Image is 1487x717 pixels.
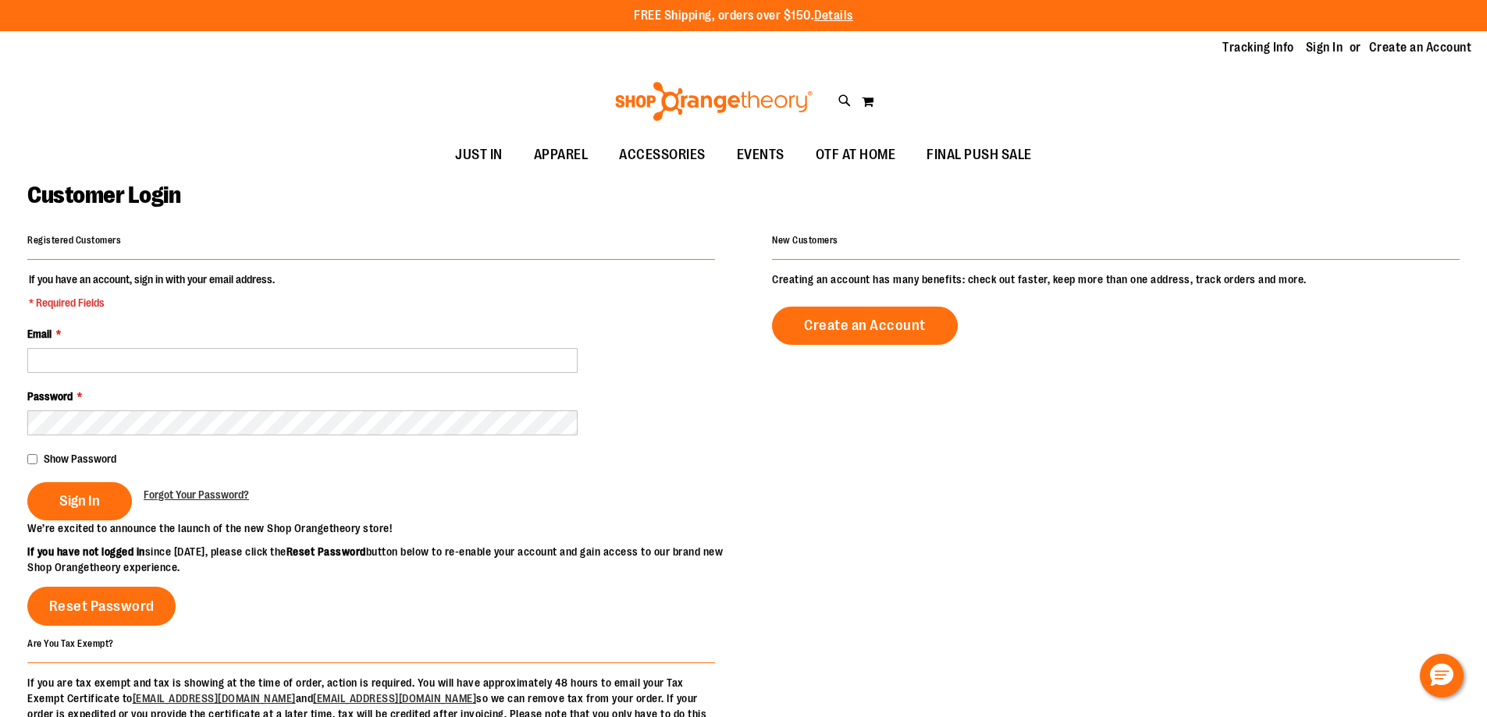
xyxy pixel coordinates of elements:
strong: New Customers [772,235,838,246]
a: Forgot Your Password? [144,487,249,502]
a: Tracking Info [1222,39,1294,56]
a: EVENTS [721,137,800,173]
p: We’re excited to announce the launch of the new Shop Orangetheory store! [27,520,744,536]
img: Shop Orangetheory [613,82,815,121]
span: OTF AT HOME [816,137,896,172]
span: EVENTS [737,137,784,172]
strong: If you have not logged in [27,545,145,558]
span: JUST IN [455,137,503,172]
span: Create an Account [804,317,926,334]
strong: Registered Customers [27,235,121,246]
span: APPAREL [534,137,589,172]
a: [EMAIL_ADDRESS][DOMAIN_NAME] [133,692,296,705]
span: Forgot Your Password? [144,488,249,501]
a: ACCESSORIES [603,137,721,173]
span: Show Password [44,453,116,465]
span: Password [27,390,73,403]
a: Create an Account [772,307,958,345]
a: Create an Account [1369,39,1472,56]
button: Hello, have a question? Let’s chat. [1420,654,1464,697]
legend: If you have an account, sign in with your email address. [27,272,276,311]
span: Sign In [59,492,100,509]
span: FINAL PUSH SALE [927,137,1032,172]
a: Sign In [1306,39,1343,56]
p: Creating an account has many benefits: check out faster, keep more than one address, track orders... [772,272,1460,287]
span: Email [27,328,52,340]
a: APPAREL [518,137,604,173]
a: OTF AT HOME [800,137,912,173]
span: Customer Login [27,182,180,208]
strong: Are You Tax Exempt? [27,637,114,648]
a: Reset Password [27,587,176,626]
span: Reset Password [49,598,155,615]
a: Details [814,9,853,23]
p: FREE Shipping, orders over $150. [634,7,853,25]
span: * Required Fields [29,295,275,311]
a: FINAL PUSH SALE [911,137,1048,173]
button: Sign In [27,482,132,520]
p: since [DATE], please click the button below to re-enable your account and gain access to our bran... [27,544,744,575]
a: [EMAIL_ADDRESS][DOMAIN_NAME] [313,692,476,705]
a: JUST IN [439,137,518,173]
span: ACCESSORIES [619,137,706,172]
strong: Reset Password [286,545,366,558]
